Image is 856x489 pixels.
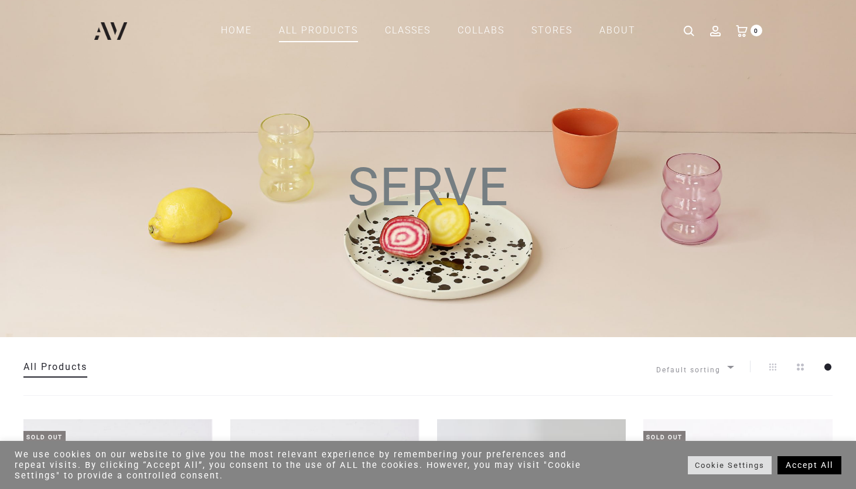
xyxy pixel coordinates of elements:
a: Accept All [777,456,841,474]
a: COLLABS [458,21,504,40]
a: Cookie Settings [688,456,772,474]
span: Sold Out [23,431,66,443]
a: All Products [23,361,87,372]
a: STORES [531,21,572,40]
div: We use cookies on our website to give you the most relevant experience by remembering your prefer... [15,449,594,481]
span: Sold Out [643,431,686,443]
a: Home [221,21,252,40]
img: ATELIER VAN DE VEN [94,22,128,40]
span: Default sorting [656,361,732,373]
h1: SERVE [23,161,833,235]
a: ABOUT [599,21,636,40]
span: 0 [751,25,762,36]
a: All products [279,21,358,40]
span: Default sorting [656,361,732,380]
a: CLASSES [385,21,431,40]
a: 0 [736,25,748,36]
